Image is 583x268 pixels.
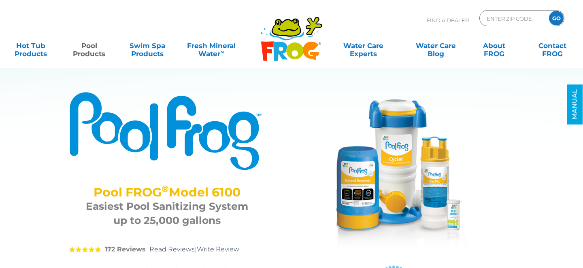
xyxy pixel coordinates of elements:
[149,245,195,253] a: Read Reviews
[471,38,517,54] a: AboutFROG
[162,183,169,194] sup: ®
[66,38,112,54] a: PoolProducts
[486,13,540,24] input: Zip Code Form
[8,38,53,54] a: Hot TubProducts
[413,38,458,54] a: Water CareBlog
[79,199,255,228] h3: Easiest Pool Sanitizing System up to 25,000 gallons
[326,38,400,54] a: Water CareExperts
[69,246,101,253] span: 5
[220,49,224,55] sup: ∞
[567,84,583,125] a: MANUAL
[79,185,255,199] h2: Pool FROG Model 6100
[549,11,564,25] input: GO
[427,10,469,30] p: Find A Dealer
[125,38,170,54] a: Swim SpaProducts
[183,38,240,54] a: Fresh MineralWater∞
[197,245,239,253] a: Write Review
[69,91,265,171] img: Product Logo
[530,38,575,54] a: ContactFROG
[69,234,265,265] div: |
[105,245,146,253] strong: 172 Reviews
